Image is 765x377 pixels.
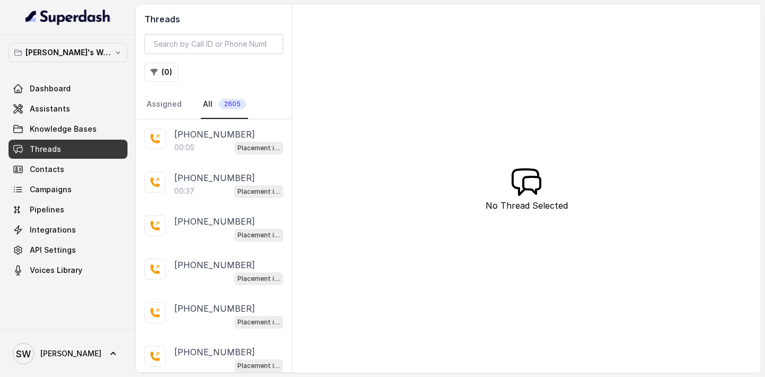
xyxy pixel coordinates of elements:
a: Dashboard [8,79,127,98]
p: No Thread Selected [486,199,568,212]
p: [PHONE_NUMBER] [174,302,255,315]
a: Campaigns [8,180,127,199]
p: [PHONE_NUMBER] [174,128,255,141]
a: All2605 [201,90,248,119]
a: Assigned [144,90,184,119]
span: Threads [30,144,61,155]
span: API Settings [30,245,76,255]
a: Threads [8,140,127,159]
a: Integrations [8,220,127,239]
a: Knowledge Bases [8,119,127,139]
span: [PERSON_NAME] [40,348,101,359]
p: [PHONE_NUMBER] [174,215,255,228]
p: 00:05 [174,142,194,153]
span: Contacts [30,164,64,175]
a: Voices Library [8,261,127,280]
button: [PERSON_NAME]'s Workspace [8,43,127,62]
span: Campaigns [30,184,72,195]
span: Assistants [30,104,70,114]
h2: Threads [144,13,283,25]
span: Dashboard [30,83,71,94]
a: Pipelines [8,200,127,219]
nav: Tabs [144,90,283,119]
a: API Settings [8,241,127,260]
p: [PHONE_NUMBER] [174,346,255,358]
p: Placement information collector [237,361,280,371]
p: Placement information collector [237,186,280,197]
a: Contacts [8,160,127,179]
p: [PHONE_NUMBER] [174,259,255,271]
p: 00:37 [174,186,194,196]
p: Placement information collector [237,273,280,284]
p: Placement information collector [237,230,280,241]
span: 2605 [219,99,246,109]
span: Integrations [30,225,76,235]
p: [PHONE_NUMBER] [174,172,255,184]
span: Voices Library [30,265,82,276]
a: Assistants [8,99,127,118]
span: Knowledge Bases [30,124,97,134]
p: Placement information collector [237,317,280,328]
img: light.svg [25,8,111,25]
a: [PERSON_NAME] [8,339,127,369]
text: SW [16,348,31,359]
span: Pipelines [30,204,64,215]
button: (0) [144,63,178,82]
p: [PERSON_NAME]'s Workspace [25,46,110,59]
input: Search by Call ID or Phone Number [144,34,283,54]
p: Placement information collector [237,143,280,153]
